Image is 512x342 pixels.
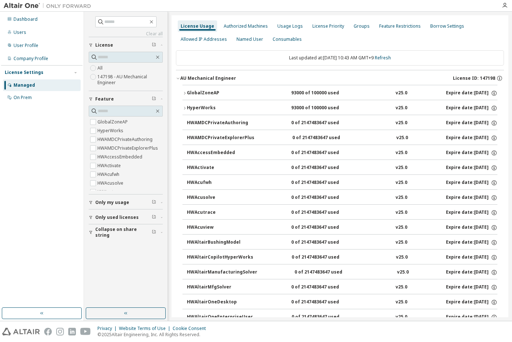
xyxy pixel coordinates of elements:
div: HWAltairBushingModel [187,239,253,246]
div: HWAltairOneEnterpriseUser [187,314,253,321]
div: 0 of 2147483647 used [291,239,357,246]
div: Usage Logs [277,23,303,29]
div: Expire date: [DATE] [446,239,497,246]
div: 0 of 2147483647 used [292,135,358,141]
button: HWAltairOneEnterpriseUser0 of 2147483647 usedv25.0Expire date:[DATE] [187,309,497,325]
div: v25.0 [396,239,407,246]
label: HWAMDCPrivateExplorerPlus [97,144,159,153]
div: v25.0 [396,90,407,97]
div: v25.0 [396,314,407,321]
div: Managed [14,82,35,88]
button: License [89,37,163,53]
div: Expire date: [DATE] [446,209,497,216]
button: AU Mechanical EngineerLicense ID: 147198 [176,70,504,86]
div: v25.0 [396,135,408,141]
button: HWAcufwh0 of 2147483647 usedv25.0Expire date:[DATE] [187,175,497,191]
span: Clear filter [152,215,156,220]
div: Borrow Settings [430,23,464,29]
div: v25.0 [396,254,408,261]
div: Expire date: [DATE] [446,120,497,126]
div: v25.0 [396,120,407,126]
div: HWAMDCPrivateAuthoring [187,120,253,126]
label: All [97,64,104,72]
img: facebook.svg [44,328,52,335]
div: 93000 of 100000 used [291,90,357,97]
div: Expire date: [DATE] [446,284,497,291]
div: 0 of 2147483647 used [292,254,357,261]
label: GlobalZoneAP [97,118,129,126]
button: Only used licenses [89,209,163,225]
div: 0 of 2147483647 used [291,209,357,216]
div: Expire date: [DATE] [446,90,497,97]
button: Collapse on share string [89,224,163,240]
span: License [95,42,113,48]
div: v25.0 [396,105,407,111]
label: HWActivate [97,161,122,170]
span: License ID: 147198 [453,75,495,81]
div: Expire date: [DATE] [446,254,497,261]
div: Allowed IP Addresses [181,36,227,42]
div: Expire date: [DATE] [446,194,497,201]
div: Website Terms of Use [119,326,173,331]
img: youtube.svg [80,328,91,335]
div: 0 of 2147483647 used [291,224,357,231]
span: Feature [95,96,114,102]
div: Company Profile [14,56,48,62]
div: HWAltairOneDesktop [187,299,253,306]
div: 0 of 2147483647 used [291,165,357,171]
div: Privacy [97,326,119,331]
div: License Priority [312,23,344,29]
div: Consumables [273,36,302,42]
button: HWAltairOneDesktop0 of 2147483647 usedv25.0Expire date:[DATE] [187,294,497,310]
div: 0 of 2147483647 used [295,269,360,276]
img: Altair One [4,2,95,9]
div: v25.0 [396,180,407,186]
div: HWActivate [187,165,253,171]
span: Only my usage [95,200,129,205]
div: HWAltairCopilotHyperWorks [187,254,253,261]
button: HWAcutrace0 of 2147483647 usedv25.0Expire date:[DATE] [187,205,497,221]
label: HyperWorks [97,126,125,135]
label: HWAMDCPrivateAuthoring [97,135,154,144]
div: Last updated at: [DATE] 10:43 AM GMT+9 [176,50,504,66]
label: HWAcusolve [97,179,125,188]
div: v25.0 [396,150,407,156]
div: 93000 of 100000 used [291,105,357,111]
span: Only used licenses [95,215,139,220]
div: 0 of 2147483647 used [291,120,357,126]
div: 0 of 2147483647 used [292,314,357,321]
span: Collapse on share string [95,227,152,238]
div: User Profile [14,43,38,48]
label: 147198 - AU Mechanical Engineer [97,72,163,87]
button: HWAltairBushingModel0 of 2147483647 usedv25.0Expire date:[DATE] [187,235,497,251]
div: Feature Restrictions [379,23,421,29]
div: Expire date: [DATE] [446,105,497,111]
div: HyperWorks [187,105,253,111]
div: On Prem [14,95,32,101]
div: v25.0 [396,224,407,231]
img: altair_logo.svg [2,328,40,335]
div: Users [14,30,26,35]
div: Groups [354,23,370,29]
div: Expire date: [DATE] [446,135,497,141]
div: HWAcuview [187,224,253,231]
label: HWAcufwh [97,170,121,179]
img: linkedin.svg [68,328,76,335]
span: Clear filter [152,200,156,205]
div: v25.0 [396,165,407,171]
div: 0 of 2147483647 used [291,180,357,186]
div: Dashboard [14,16,38,22]
div: v25.0 [396,194,407,201]
button: HWAcusolve0 of 2147483647 usedv25.0Expire date:[DATE] [187,190,497,206]
div: v25.0 [397,269,409,276]
div: HWAccessEmbedded [187,150,253,156]
div: HWAMDCPrivateExplorerPlus [187,135,254,141]
span: Clear filter [152,229,156,235]
button: HWAMDCPrivateExplorerPlus0 of 2147483647 usedv25.0Expire date:[DATE] [187,130,497,146]
span: Clear filter [152,42,156,48]
div: Named User [236,36,263,42]
button: HWActivate0 of 2147483647 usedv25.0Expire date:[DATE] [187,160,497,176]
div: HWAltairManufacturingSolver [187,269,257,276]
div: Authorized Machines [224,23,268,29]
div: Expire date: [DATE] [446,224,497,231]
